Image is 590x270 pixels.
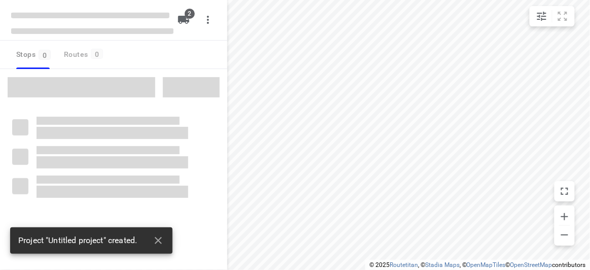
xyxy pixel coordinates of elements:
a: OpenMapTiles [467,261,506,268]
a: Routetitan [390,261,418,268]
div: small contained button group [530,6,575,26]
a: OpenStreetMap [510,261,552,268]
button: Map settings [532,6,552,26]
span: Project "Untitled project" created. [18,235,137,247]
a: Stadia Maps [425,261,460,268]
li: © 2025 , © , © © contributors [369,261,586,268]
